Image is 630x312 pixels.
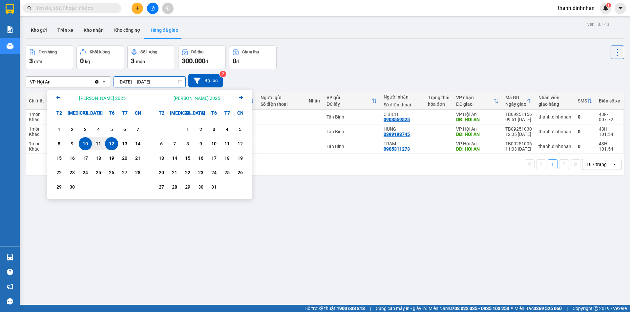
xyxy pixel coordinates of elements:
span: đơn [34,59,42,64]
div: Choose Thứ Bảy, tháng 09 13 2025. It's available. [118,137,131,150]
div: 3 [209,125,219,133]
div: 10 [209,140,219,148]
svg: Clear value [94,79,99,84]
div: Choose Thứ Ba, tháng 10 28 2025. It's available. [168,180,181,193]
span: file-add [150,6,155,10]
div: 3 [81,125,90,133]
div: Choose Thứ Sáu, tháng 10 3 2025. It's available. [207,123,220,136]
div: Đã thu [191,50,203,54]
div: 11 [222,140,232,148]
div: 8 [54,140,64,148]
div: C BICH [384,112,421,117]
div: Choose Thứ Hai, tháng 09 1 2025. It's available. [52,123,66,136]
div: Choose Thứ Ba, tháng 09 2 2025. It's available. [66,123,79,136]
div: 26 [107,169,116,176]
div: 0905311273 [384,146,410,152]
span: Cung cấp máy in - giấy in: [376,305,427,312]
img: solution-icon [7,26,13,33]
div: Choose Thứ Bảy, tháng 10 18 2025. It's available. [220,152,234,165]
div: Tân Bình [326,114,377,119]
div: ĐC giao [456,101,493,107]
div: Selected start date. Thứ Tư, tháng 09 10 2025. It's available. [79,137,92,150]
div: Mã GD [505,95,527,100]
div: TB09251156 [505,112,532,117]
div: 28 [133,169,142,176]
div: Choose Thứ Bảy, tháng 09 27 2025. It's available. [118,166,131,179]
div: Choose Thứ Hai, tháng 09 15 2025. It's available. [52,152,66,165]
div: 29 [183,183,192,191]
div: 24 [209,169,219,176]
div: Choose Thứ Tư, tháng 10 8 2025. It's available. [181,137,194,150]
button: Kho gửi [26,22,52,38]
span: 0 [80,57,84,65]
strong: 0369 525 060 [534,306,562,311]
span: | [370,305,371,312]
div: thanh.dinhnhan [538,114,571,119]
div: Choose Chủ Nhật, tháng 10 5 2025. It's available. [234,123,247,136]
div: 43H-101.54 [599,141,620,152]
div: 13 [120,140,129,148]
button: Kho công nợ [109,22,145,38]
strong: 1900 633 818 [337,306,365,311]
div: 12:35 [DATE] [505,132,532,137]
div: VP Hội An [456,112,499,117]
div: DĐ: HOI AN [456,146,499,152]
div: Selected end date. Thứ Sáu, tháng 09 12 2025. It's available. [105,137,118,150]
div: 14 [133,140,142,148]
div: Choose Thứ Tư, tháng 10 29 2025. It's available. [181,180,194,193]
sup: 2 [220,71,226,77]
div: Choose Thứ Ba, tháng 09 23 2025. It's available. [66,166,79,179]
img: icon-new-feature [603,5,609,11]
div: 25 [94,169,103,176]
div: Choose Thứ Hai, tháng 09 22 2025. It's available. [52,166,66,179]
div: Choose Thứ Sáu, tháng 09 26 2025. It's available. [105,166,118,179]
div: thanh.dinhnhan [538,144,571,149]
div: 7 [133,125,142,133]
span: ⚪️ [511,307,513,310]
div: Choose Thứ Bảy, tháng 10 11 2025. It's available. [220,137,234,150]
div: Nhãn [309,98,320,103]
div: Choose Thứ Bảy, tháng 09 20 2025. It's available. [118,152,131,165]
div: T2 [155,106,168,119]
button: Kho nhận [78,22,109,38]
div: 19 [236,154,245,162]
div: 21 [133,154,142,162]
div: TB09251006 [505,141,532,146]
span: notification [7,284,13,290]
strong: 0708 023 035 - 0935 103 250 [449,306,509,311]
div: 10 [81,140,90,148]
div: 43F-007.72 [599,112,620,122]
div: CN [234,106,247,119]
div: 09:51 [DATE] [505,117,532,122]
div: Tân Bình [326,144,377,149]
div: 30 [196,183,205,191]
div: Số điện thoại [384,102,421,107]
span: aim [165,6,170,10]
div: Choose Thứ Năm, tháng 09 25 2025. It's available. [92,166,105,179]
div: 0903559525 [384,117,410,122]
div: HUNG [384,126,421,132]
div: 26 [236,169,245,176]
div: 0399198745 [384,132,410,137]
span: plus [135,6,140,10]
div: 31 [209,183,219,191]
div: VP Hội An [456,141,499,146]
div: hóa đơn [428,101,450,107]
div: T4 [181,106,194,119]
div: Choose Thứ Ba, tháng 09 16 2025. It's available. [66,152,79,165]
div: T4 [79,106,92,119]
th: Toggle SortBy [453,92,502,110]
div: 1 [54,125,64,133]
div: Choose Thứ Bảy, tháng 10 25 2025. It's available. [220,166,234,179]
input: Select a date range. [114,77,185,87]
div: Choose Thứ Tư, tháng 09 3 2025. It's available. [79,123,92,136]
div: Choose Thứ Bảy, tháng 09 6 2025. It's available. [118,123,131,136]
div: 1 món [29,141,60,146]
div: 15 [183,154,192,162]
div: Choose Thứ Hai, tháng 09 8 2025. It's available. [52,137,66,150]
div: Choose Chủ Nhật, tháng 09 28 2025. It's available. [131,166,144,179]
div: Choose Thứ Tư, tháng 10 1 2025. It's available. [181,123,194,136]
div: [PERSON_NAME] 2025 [79,95,126,101]
div: 16 [68,154,77,162]
div: Choose Thứ Hai, tháng 09 29 2025. It's available. [52,180,66,193]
